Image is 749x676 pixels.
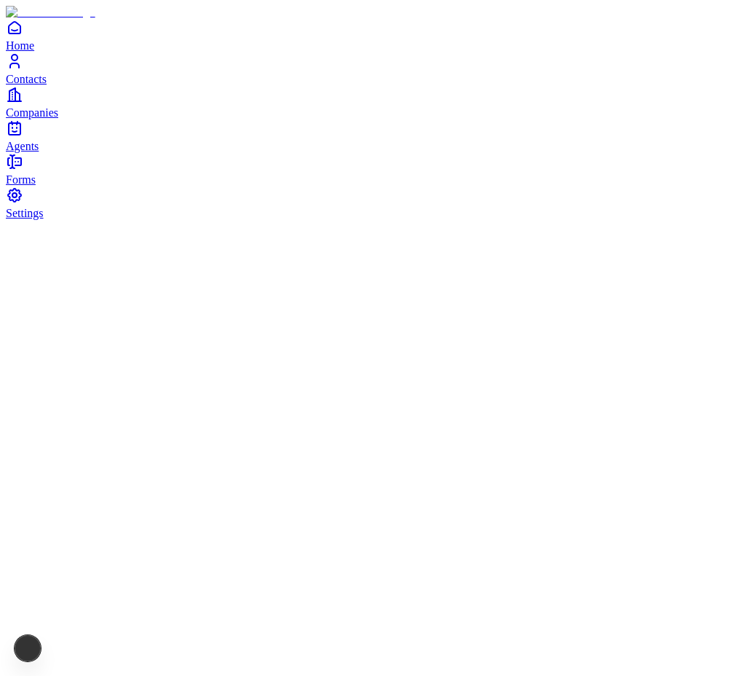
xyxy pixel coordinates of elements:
span: Contacts [6,73,47,85]
span: Settings [6,207,44,219]
a: Contacts [6,52,743,85]
a: Home [6,19,743,52]
span: Home [6,39,34,52]
span: Agents [6,140,39,152]
span: Forms [6,173,36,186]
a: Agents [6,119,743,152]
img: Item Brain Logo [6,6,95,19]
a: Companies [6,86,743,119]
span: Companies [6,106,58,119]
a: Settings [6,186,743,219]
a: Forms [6,153,743,186]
